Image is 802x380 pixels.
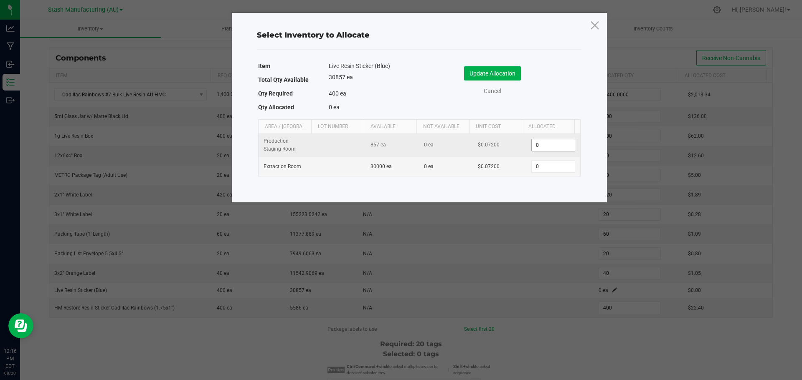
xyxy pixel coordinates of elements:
[311,120,364,134] th: Lot Number
[469,120,522,134] th: Unit Cost
[259,120,311,134] th: Area / [GEOGRAPHIC_DATA]
[258,74,309,86] label: Total Qty Available
[371,164,392,169] span: 30000 ea
[424,142,434,148] span: 0 ea
[522,120,574,134] th: Allocated
[416,120,469,134] th: Not Available
[371,142,386,148] span: 857 ea
[476,87,509,96] a: Cancel
[329,62,390,70] span: Live Resin Sticker (Blue)
[264,164,301,169] span: Extraction Room
[258,60,270,72] label: Item
[264,138,296,152] span: Production Staging Room
[478,164,500,169] span: $0.07200
[258,88,293,99] label: Qty Required
[8,313,33,338] iframe: Resource center
[329,74,353,81] span: 30857 ea
[257,30,370,40] span: Select Inventory to Allocate
[464,66,521,81] button: Update Allocation
[424,164,434,169] span: 0 ea
[329,104,340,111] span: 0 ea
[329,90,346,97] span: 400 ea
[258,101,294,113] label: Qty Allocated
[478,142,500,148] span: $0.07200
[364,120,416,134] th: Available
